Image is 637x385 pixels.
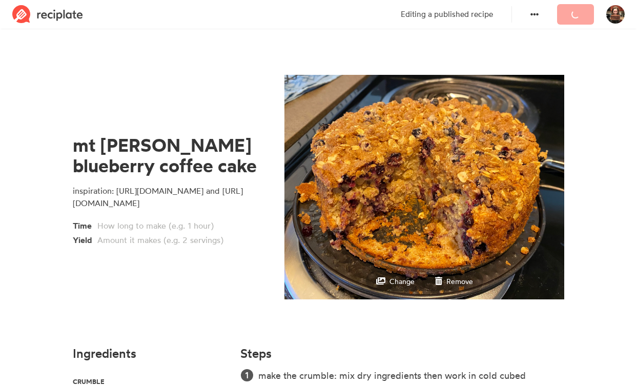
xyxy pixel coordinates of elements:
[446,277,473,286] small: Remove
[389,277,415,286] small: Change
[284,75,565,299] img: L52HMAsBQVi7AAAAAElFTkSuQmCC
[73,232,97,246] span: Yield
[12,5,83,24] img: Reciplate
[401,9,493,21] p: Editing a published recipe
[73,347,229,360] h4: Ingredients
[73,185,265,209] div: inspiration: [URL][DOMAIN_NAME] and [URL][DOMAIN_NAME]
[73,217,97,232] span: Time
[606,5,625,24] img: User's avatar
[73,135,265,176] div: mt [PERSON_NAME] blueberry coffee cake
[240,347,272,360] h4: Steps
